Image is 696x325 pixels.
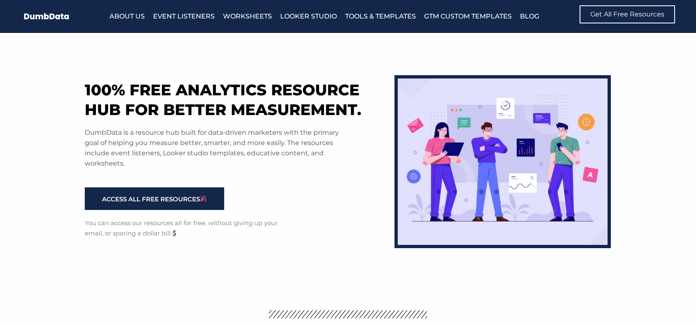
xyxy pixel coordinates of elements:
span: ACCESS ALL FREE RESOURCES [102,196,207,202]
a: About Us [109,11,145,22]
a: Blog [520,11,539,22]
p: You can access our resources all for free, without giving up your email, or sparing a dollar bill [85,218,290,239]
span: Get All Free Resources [590,11,664,18]
a: Get All Free Resources [580,5,675,23]
a: Worksheets [223,11,272,22]
a: Event Listeners [153,11,215,22]
a: Tools & Templates [345,11,416,22]
a: ACCESS ALL FREE RESOURCES🎉 [85,187,224,210]
p: DumbData is a resource hub built for data-driven marketers with the primary goal of helping you m... [85,128,345,168]
a: GTM Custom Templates [424,11,512,22]
img: 💲 [171,230,177,236]
a: Looker Studio [280,11,337,22]
nav: Menu [109,11,542,22]
img: 🎉 [200,196,206,202]
h1: 100% free analytics resource hub for better measurement. [85,80,386,120]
